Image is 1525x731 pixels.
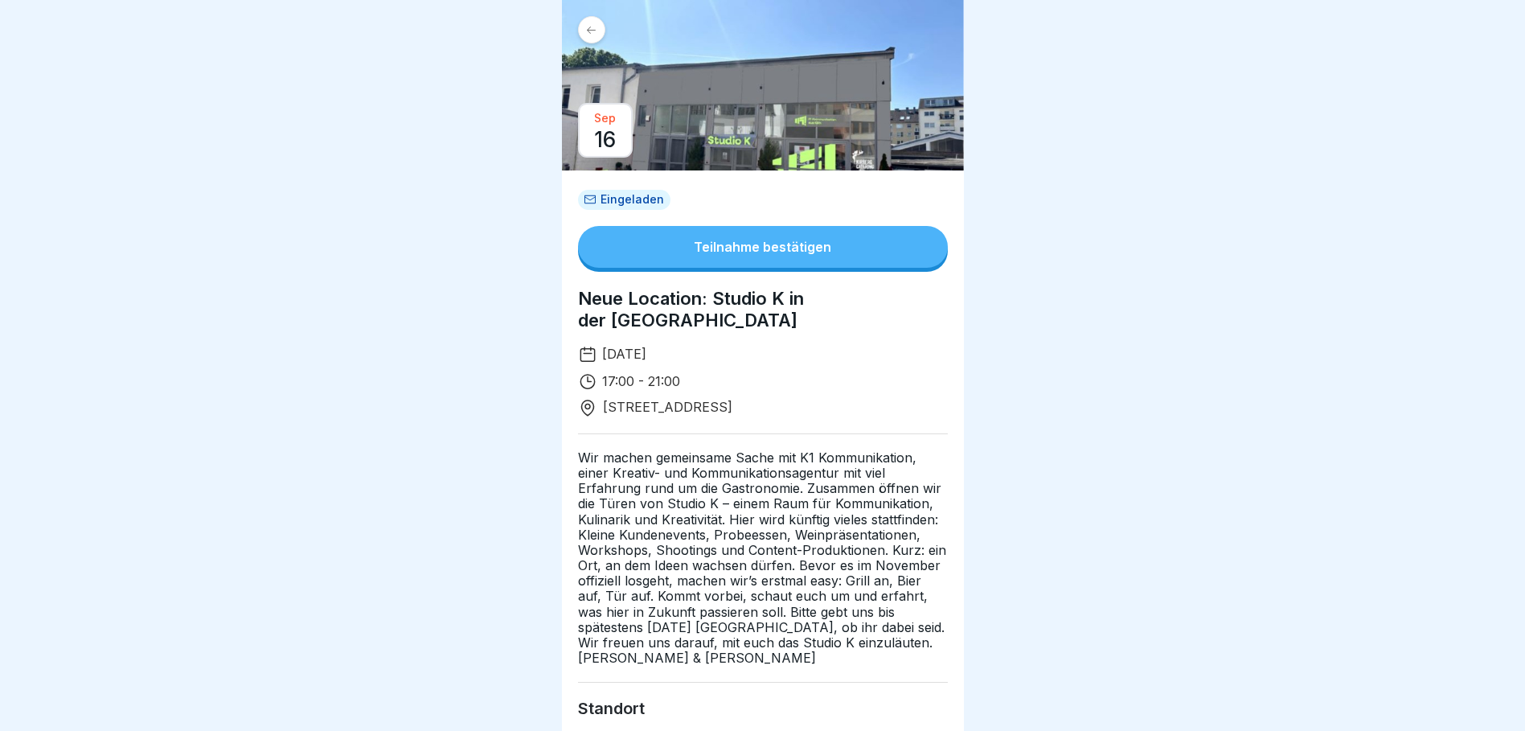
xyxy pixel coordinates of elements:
[594,129,616,151] p: 16
[578,699,948,719] h2: Standort
[602,374,948,389] p: 17:00 - 21:00
[578,190,670,210] div: Eingeladen
[694,240,831,254] div: Teilnahme bestätigen
[602,347,948,362] p: [DATE]
[603,400,732,415] p: [STREET_ADDRESS]
[594,110,616,126] p: Sep
[578,226,948,268] button: Teilnahme bestätigen
[578,288,948,332] h1: Neue Location: Studio K in der [GEOGRAPHIC_DATA]
[578,450,948,667] p: Wir machen gemeinsame Sache mit K1 Kommunikation, einer Kreativ- und Kommunikationsagentur mit vi...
